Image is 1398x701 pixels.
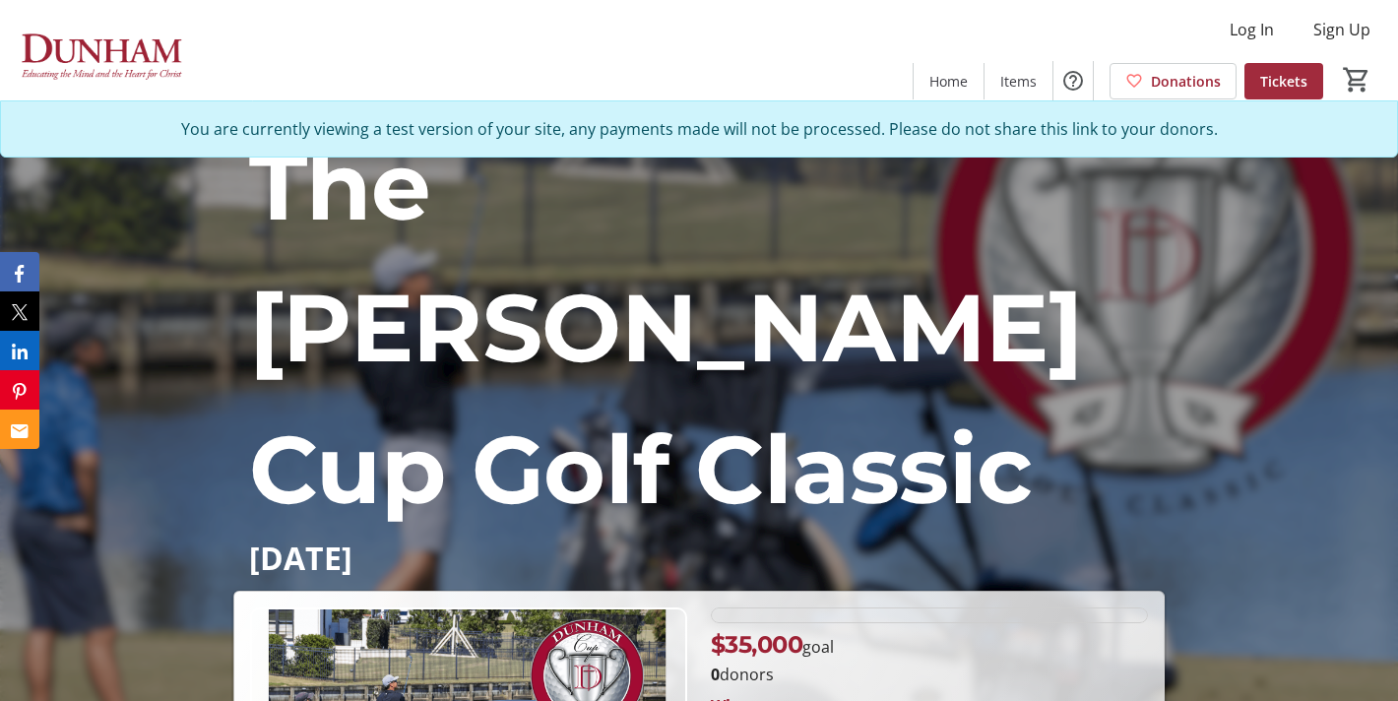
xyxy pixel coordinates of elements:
[1110,63,1237,99] a: Donations
[1214,14,1290,45] button: Log In
[1053,61,1093,100] button: Help
[1298,14,1386,45] button: Sign Up
[12,8,187,106] img: The Dunham School's Logo
[914,63,984,99] a: Home
[249,128,1083,527] span: The [PERSON_NAME] Cup Golf Classic
[1151,71,1221,92] span: Donations
[1339,62,1374,97] button: Cart
[711,630,803,659] span: $35,000
[1244,63,1323,99] a: Tickets
[249,541,1150,575] p: [DATE]
[1260,71,1307,92] span: Tickets
[711,663,1148,686] p: donors
[1000,71,1037,92] span: Items
[711,627,835,663] p: goal
[985,63,1052,99] a: Items
[711,607,1148,623] div: 0% of fundraising goal reached
[929,71,968,92] span: Home
[1230,18,1274,41] span: Log In
[711,664,720,685] b: 0
[1313,18,1370,41] span: Sign Up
